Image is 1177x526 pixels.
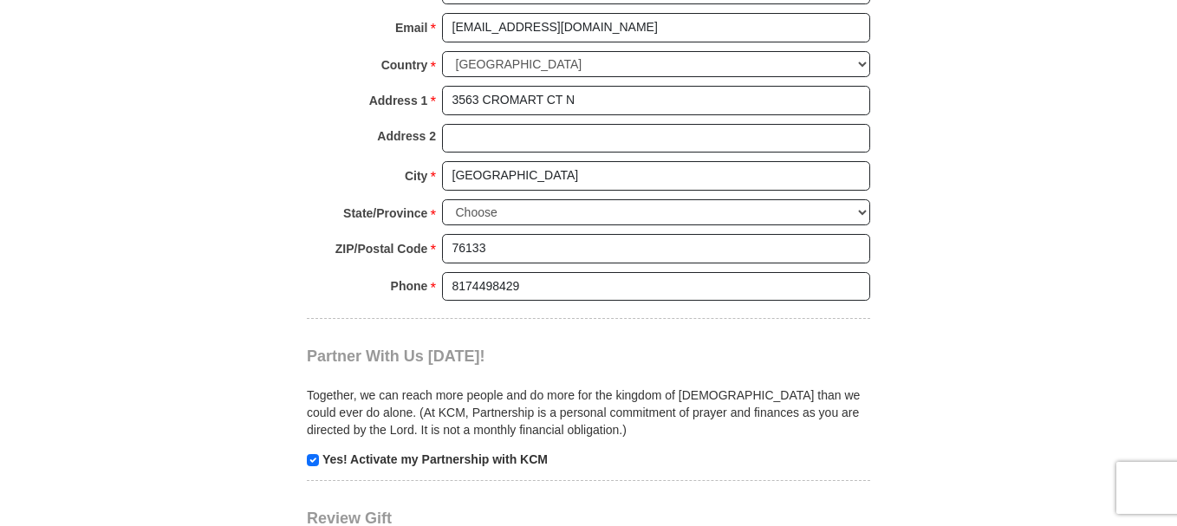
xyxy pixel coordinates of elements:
[405,164,427,188] strong: City
[307,347,485,365] span: Partner With Us [DATE]!
[381,53,428,77] strong: Country
[335,237,428,261] strong: ZIP/Postal Code
[369,88,428,113] strong: Address 1
[322,452,548,466] strong: Yes! Activate my Partnership with KCM
[307,386,870,438] p: Together, we can reach more people and do more for the kingdom of [DEMOGRAPHIC_DATA] than we coul...
[395,16,427,40] strong: Email
[391,274,428,298] strong: Phone
[343,201,427,225] strong: State/Province
[377,124,436,148] strong: Address 2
